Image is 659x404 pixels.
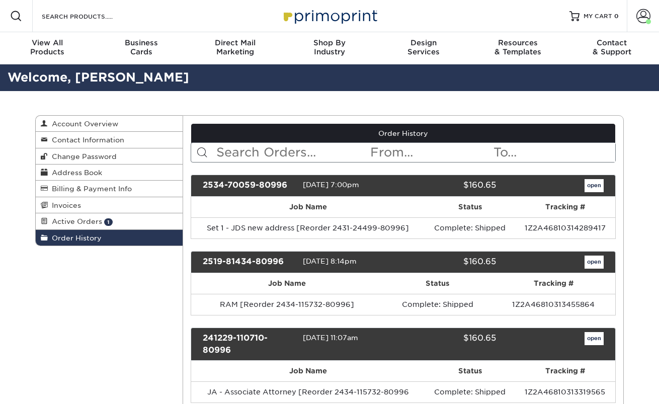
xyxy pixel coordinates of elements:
th: Job Name [191,197,425,217]
div: $160.65 [395,256,503,269]
div: Cards [94,38,188,56]
a: open [585,179,604,192]
span: Resources [471,38,565,47]
div: & Support [565,38,659,56]
a: Order History [36,230,183,246]
span: Billing & Payment Info [48,185,132,193]
td: 1Z2A46810313455864 [492,294,615,315]
a: BusinessCards [94,32,188,64]
a: Billing & Payment Info [36,181,183,197]
th: Job Name [191,273,383,294]
a: DesignServices [377,32,471,64]
a: Active Orders 1 [36,213,183,229]
div: $160.65 [395,332,503,356]
th: Tracking # [515,361,615,381]
div: 241229-110710-80996 [195,332,303,356]
span: Shop By [282,38,376,47]
span: MY CART [584,12,612,21]
span: Contact [565,38,659,47]
td: 1Z2A46810313319565 [515,381,615,402]
span: [DATE] 8:14pm [303,257,357,265]
a: Shop ByIndustry [282,32,376,64]
a: Change Password [36,148,183,165]
span: Change Password [48,152,117,160]
span: 0 [614,13,619,20]
a: open [585,332,604,345]
div: Marketing [188,38,282,56]
div: Industry [282,38,376,56]
a: open [585,256,604,269]
a: Resources& Templates [471,32,565,64]
a: Contact Information [36,132,183,148]
input: SEARCH PRODUCTS..... [41,10,139,22]
span: 1 [104,218,113,226]
span: Active Orders [48,217,102,225]
a: Invoices [36,197,183,213]
span: [DATE] 11:07am [303,334,358,342]
td: Complete: Shipped [425,381,515,402]
td: 1Z2A46810314289417 [515,217,615,238]
div: $160.65 [395,179,503,192]
div: & Templates [471,38,565,56]
span: Address Book [48,169,102,177]
a: Contact& Support [565,32,659,64]
div: 2534-70059-80996 [195,179,303,192]
span: Order History [48,234,102,242]
th: Status [425,361,515,381]
span: Contact Information [48,136,124,144]
th: Tracking # [515,197,615,217]
span: Invoices [48,201,81,209]
img: Primoprint [279,5,380,27]
span: Account Overview [48,120,118,128]
span: Business [94,38,188,47]
td: Set 1 - JDS new address [Reorder 2431-24499-80996] [191,217,425,238]
a: Address Book [36,165,183,181]
td: RAM [Reorder 2434-115732-80996] [191,294,383,315]
a: Account Overview [36,116,183,132]
th: Tracking # [492,273,615,294]
td: Complete: Shipped [425,217,515,238]
input: Search Orders... [215,143,370,162]
td: JA - Associate Attorney [Reorder 2434-115732-80996 [191,381,425,402]
span: [DATE] 7:00pm [303,181,359,189]
div: Services [377,38,471,56]
input: From... [369,143,492,162]
span: Design [377,38,471,47]
th: Status [383,273,492,294]
a: Direct MailMarketing [188,32,282,64]
td: Complete: Shipped [383,294,492,315]
input: To... [492,143,615,162]
span: Direct Mail [188,38,282,47]
th: Job Name [191,361,425,381]
div: 2519-81434-80996 [195,256,303,269]
a: Order History [191,124,616,143]
th: Status [425,197,515,217]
